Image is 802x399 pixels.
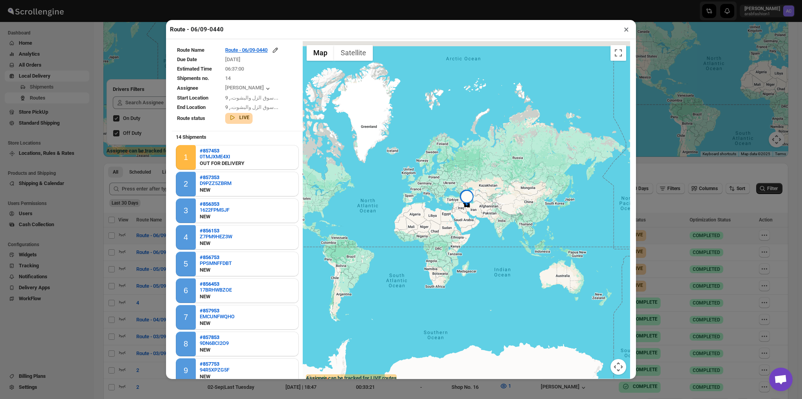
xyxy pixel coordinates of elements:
[305,374,331,384] img: Google
[200,239,232,247] div: NEW
[228,114,249,122] button: LIVE
[200,281,219,287] b: #856453
[177,104,206,110] span: End Location
[177,66,212,72] span: Estimated Time
[200,346,229,354] div: NEW
[177,95,208,101] span: Start Location
[184,153,188,162] div: 1
[200,361,229,367] button: #857753
[200,287,232,293] button: 17BRHWBZOE
[172,130,210,144] b: 14 Shipments
[459,198,475,213] div: 12
[305,374,331,384] a: Open this area in Google Maps (opens a new window)
[184,180,188,189] div: 2
[200,308,219,314] b: #857953
[611,359,626,375] button: Map camera controls
[200,186,231,194] div: NEW
[200,373,229,381] div: NEW
[200,260,232,266] button: PPSMNFFDBT
[184,313,188,322] div: 7
[225,46,279,54] button: Route - 06/09-0440
[769,368,793,391] a: Open chat
[239,115,249,120] b: LIVE
[200,148,219,154] b: #857453
[611,45,626,61] button: Toggle fullscreen view
[200,213,229,221] div: NEW
[184,366,188,375] div: 9
[200,308,235,314] button: #857953
[200,334,219,340] b: #857853
[225,85,272,92] button: [PERSON_NAME]
[200,361,219,367] b: #857753
[200,314,235,319] button: EMCUNFWQHO
[225,94,298,102] div: سوق الزل والبشوت،, 9...
[307,45,334,61] button: Show street map
[621,24,632,35] button: ×
[200,228,219,234] b: #856153
[200,160,244,167] div: OUT FOR DELIVERY
[200,254,219,260] b: #856753
[200,254,232,260] button: #856753
[200,266,232,274] div: NEW
[184,286,188,295] div: 6
[225,75,231,81] span: 14
[200,201,229,207] button: #856353
[184,233,188,242] div: 4
[177,75,209,81] span: Shipments no.
[200,228,232,234] button: #856153
[170,25,224,33] h2: Route - 06/09-0440
[184,206,188,215] div: 3
[334,45,373,61] button: Show satellite imagery
[225,66,244,72] span: 06:37:00
[200,154,244,160] button: 0TMJXME4XI
[177,47,204,53] span: Route Name
[200,234,232,239] button: Z7PM9HEZ3W
[177,56,197,62] span: Due Date
[225,103,298,111] div: سوق الزل والبشوت،, 9...
[177,115,205,121] span: Route status
[544,379,578,384] button: Keyboard shortcuts
[177,85,198,91] span: Assignee
[200,334,229,340] button: #857853
[459,197,475,213] div: 14
[200,174,219,180] b: #857353
[200,293,232,301] div: NEW
[200,180,231,186] button: D9PZZ5ZBRM
[200,281,232,287] button: #856453
[200,207,229,213] button: 1622FPMSJF
[184,339,188,348] div: 8
[200,174,231,180] button: #857353
[200,319,235,327] div: NEW
[200,201,219,207] b: #856353
[200,367,229,373] button: 94R5XPZG5F
[200,340,229,346] button: 9DN6BCI2O9
[184,259,188,268] div: 5
[200,148,244,154] button: #857453
[306,374,397,382] label: Assignee can be tracked for LIVE routes
[225,56,240,62] span: [DATE]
